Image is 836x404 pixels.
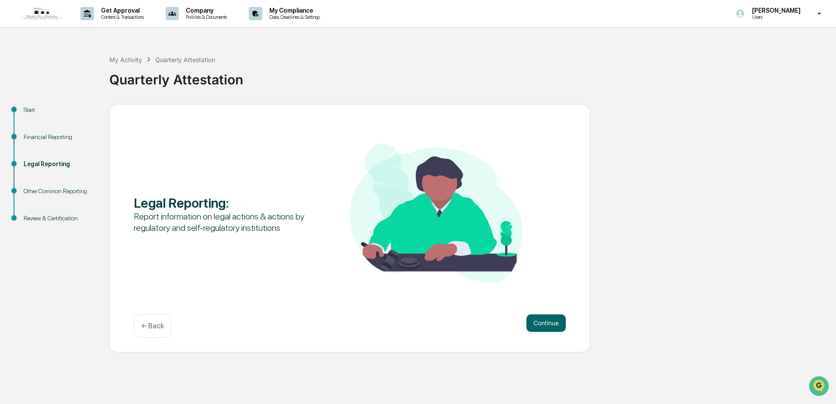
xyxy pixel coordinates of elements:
p: How can we help? [9,18,159,32]
a: 🔎Data Lookup [5,123,59,139]
div: Legal Reporting [24,160,95,169]
span: Data Lookup [17,127,55,136]
div: My Activity [109,56,142,63]
div: 🔎 [9,128,16,135]
p: Content & Transactions [94,14,148,20]
div: Start [24,105,95,115]
p: Data, Deadlines & Settings [262,14,324,20]
a: Powered byPylon [62,148,106,155]
img: Legal Reporting [350,144,522,283]
img: 1746055101610-c473b297-6a78-478c-a979-82029cc54cd1 [9,67,24,83]
div: Report information on legal actions & actions by regulatory and self-regulatory institutions [134,211,307,233]
p: [PERSON_NAME] [745,7,805,14]
div: 🖐️ [9,111,16,118]
p: Policies & Documents [179,14,231,20]
div: Other Common Reporting [24,187,95,196]
div: Quarterly Attestation [109,65,832,87]
iframe: Open customer support [808,375,832,399]
div: We're available if you need us! [30,76,111,83]
div: Quarterly Attestation [155,56,215,63]
p: ← Back [141,322,164,330]
a: 🖐️Preclearance [5,107,60,122]
button: Continue [526,314,566,332]
span: Preclearance [17,110,56,119]
div: Review & Certification [24,214,95,223]
p: Company [179,7,231,14]
a: 🗄️Attestations [60,107,112,122]
p: Get Approval [94,7,148,14]
span: Attestations [72,110,108,119]
span: Pylon [87,148,106,155]
div: Legal Reporting : [134,195,307,211]
button: Start new chat [149,70,159,80]
div: 🗄️ [63,111,70,118]
div: Start new chat [30,67,143,76]
div: Financial Reporting [24,132,95,142]
img: logo [21,7,63,20]
p: My Compliance [262,7,324,14]
p: Users [745,14,805,20]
